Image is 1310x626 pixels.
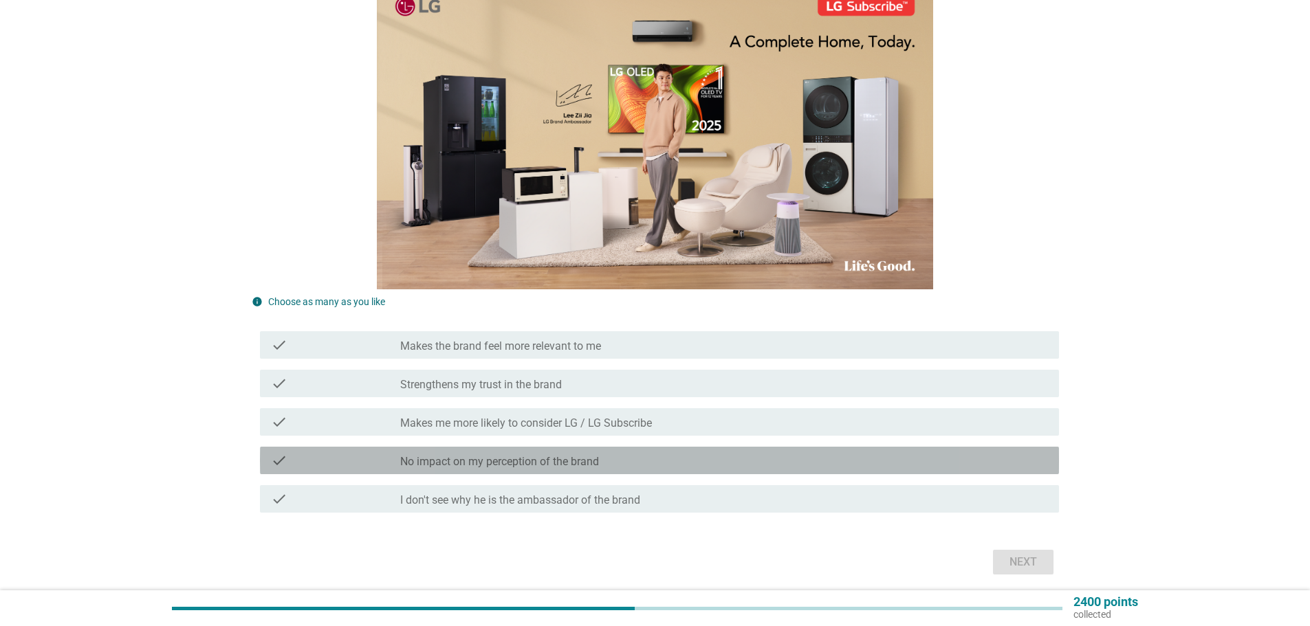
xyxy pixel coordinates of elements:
p: 2400 points [1073,596,1138,608]
label: Makes the brand feel more relevant to me [400,339,601,353]
i: check [271,414,287,430]
label: No impact on my perception of the brand [400,455,599,469]
p: collected [1073,608,1138,621]
i: check [271,337,287,353]
i: info [252,296,263,307]
label: Strengthens my trust in the brand [400,378,562,392]
label: Choose as many as you like [268,296,385,307]
i: check [271,452,287,469]
i: check [271,375,287,392]
i: check [271,491,287,507]
label: I don't see why he is the ambassador of the brand [400,493,640,507]
label: Makes me more likely to consider LG / LG Subscribe [400,416,652,430]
